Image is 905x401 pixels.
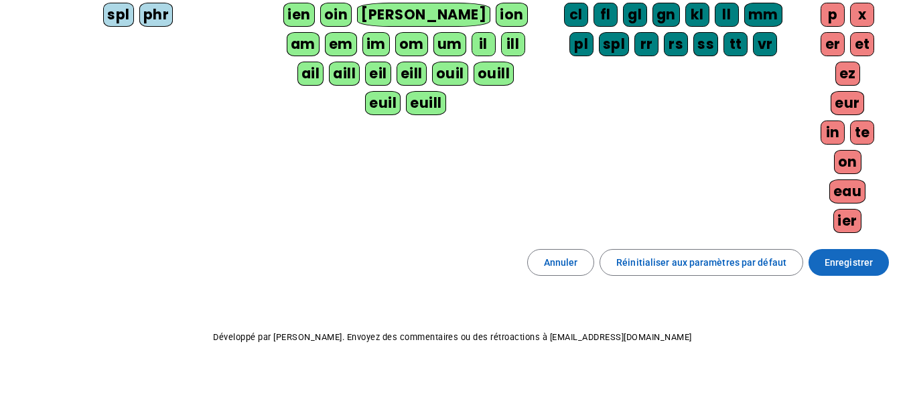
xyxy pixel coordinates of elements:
div: am [287,32,320,56]
p: Développé par [PERSON_NAME]. Envoyez des commentaires ou des rétroactions à [EMAIL_ADDRESS][DOMAI... [11,329,894,345]
span: Enregistrer [825,254,873,270]
div: on [834,150,861,174]
div: oin [320,3,352,27]
div: vr [753,32,777,56]
div: ez [835,62,860,86]
div: ouill [474,62,514,86]
div: eil [365,62,391,86]
div: ion [496,3,528,27]
div: um [433,32,466,56]
div: euill [406,91,445,115]
div: im [362,32,390,56]
div: ien [283,3,315,27]
div: kl [685,3,709,27]
div: em [325,32,357,56]
div: rr [634,32,658,56]
div: eau [829,179,866,204]
button: Annuler [527,249,595,276]
div: te [850,121,874,145]
div: [PERSON_NAME] [357,3,490,27]
div: ill [501,32,525,56]
div: pl [569,32,594,56]
div: x [850,3,874,27]
div: eur [831,91,864,115]
div: ail [297,62,324,86]
div: in [821,121,845,145]
div: et [850,32,874,56]
div: gl [623,3,647,27]
div: il [472,32,496,56]
div: aill [329,62,360,86]
div: p [821,3,845,27]
div: gn [652,3,680,27]
div: er [821,32,845,56]
div: eill [397,62,427,86]
div: cl [564,3,588,27]
div: ier [833,209,861,233]
div: phr [139,3,173,27]
div: tt [723,32,748,56]
div: spl [103,3,134,27]
span: Réinitialiser aux paramètres par défaut [616,254,786,270]
div: rs [664,32,688,56]
div: euil [365,91,401,115]
div: ouil [432,62,468,86]
div: om [395,32,428,56]
button: Réinitialiser aux paramètres par défaut [600,249,803,276]
div: ll [715,3,739,27]
div: ss [693,32,718,56]
button: Enregistrer [809,249,889,276]
span: Annuler [544,254,578,270]
div: mm [744,3,782,27]
div: fl [594,3,618,27]
div: spl [599,32,630,56]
